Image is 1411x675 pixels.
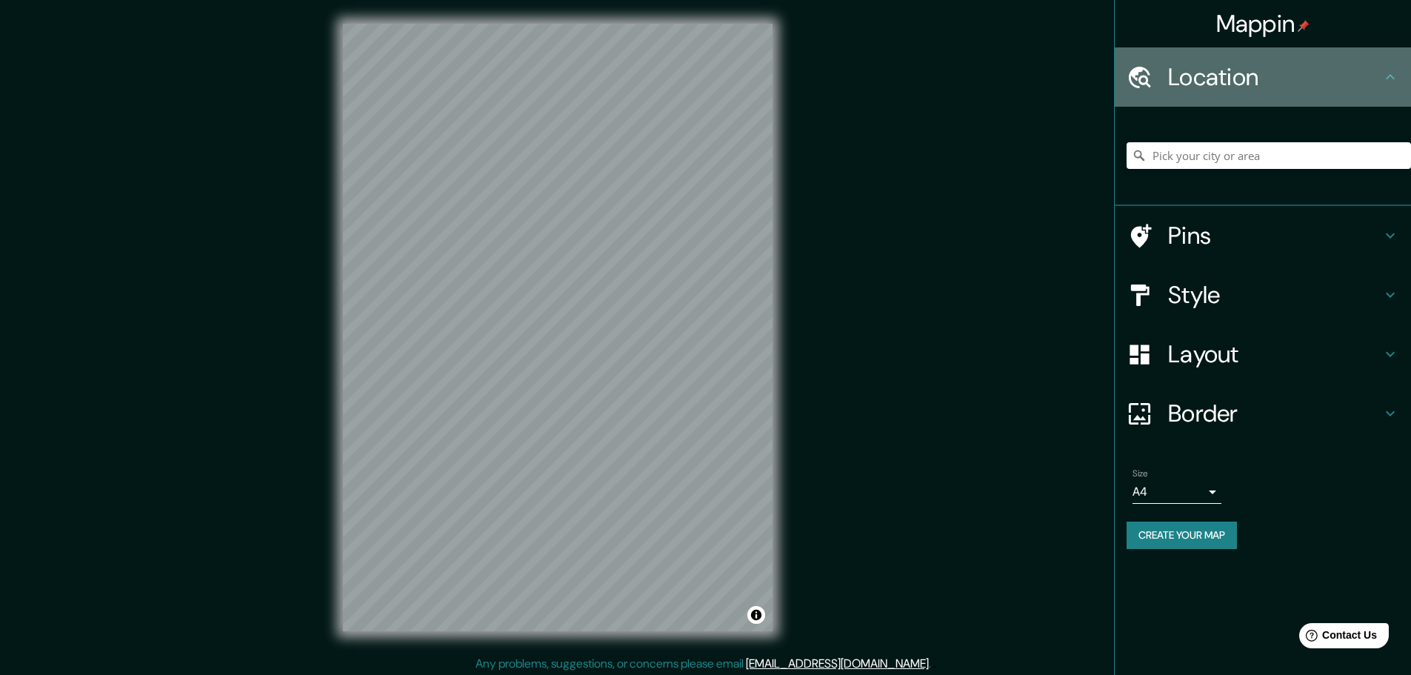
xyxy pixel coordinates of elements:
label: Size [1133,468,1148,480]
div: Pins [1115,206,1411,265]
div: Border [1115,384,1411,443]
div: Location [1115,47,1411,107]
button: Toggle attribution [747,606,765,624]
input: Pick your city or area [1127,142,1411,169]
h4: Location [1168,62,1381,92]
iframe: Help widget launcher [1279,617,1395,659]
div: Style [1115,265,1411,325]
img: pin-icon.png [1298,20,1310,32]
div: . [933,655,936,673]
div: . [931,655,933,673]
h4: Layout [1168,339,1381,369]
h4: Border [1168,399,1381,428]
h4: Mappin [1216,9,1310,39]
div: A4 [1133,480,1221,504]
a: [EMAIL_ADDRESS][DOMAIN_NAME] [746,656,929,671]
button: Create your map [1127,522,1237,549]
div: Layout [1115,325,1411,384]
h4: Style [1168,280,1381,310]
canvas: Map [343,24,773,631]
h4: Pins [1168,221,1381,250]
p: Any problems, suggestions, or concerns please email . [476,655,931,673]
